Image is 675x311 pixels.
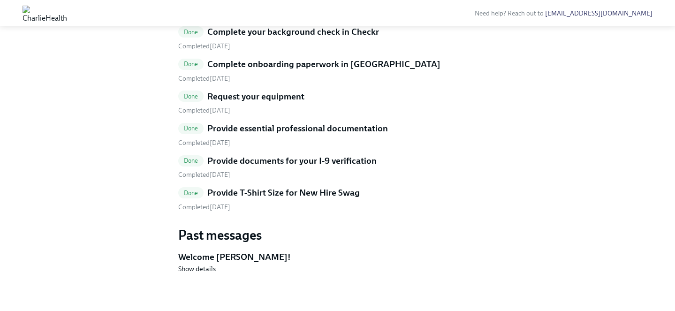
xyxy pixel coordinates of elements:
[207,122,388,135] h5: Provide essential professional documentation
[178,122,497,147] a: DoneProvide essential professional documentation Completed[DATE]
[178,61,204,68] span: Done
[178,58,497,83] a: DoneComplete onboarding paperwork in [GEOGRAPHIC_DATA] Completed[DATE]
[178,157,204,164] span: Done
[178,26,497,51] a: DoneComplete your background check in Checkr Completed[DATE]
[178,91,497,115] a: DoneRequest your equipment Completed[DATE]
[207,91,304,103] h5: Request your equipment
[178,155,497,180] a: DoneProvide documents for your I-9 verification Completed[DATE]
[178,125,204,132] span: Done
[178,75,230,83] span: Tuesday, October 7th 2025, 3:22 pm
[207,26,379,38] h5: Complete your background check in Checkr
[178,190,204,197] span: Done
[545,9,652,17] a: [EMAIL_ADDRESS][DOMAIN_NAME]
[207,155,377,167] h5: Provide documents for your I-9 verification
[207,187,360,199] h5: Provide T-Shirt Size for New Hire Swag
[178,42,230,50] span: Tuesday, October 7th 2025, 3:22 pm
[475,9,652,17] span: Need help? Reach out to
[178,203,230,211] span: Tuesday, October 7th 2025, 3:23 pm
[178,93,204,100] span: Done
[178,264,216,273] button: Show details
[207,58,440,70] h5: Complete onboarding paperwork in [GEOGRAPHIC_DATA]
[178,171,230,179] span: Tuesday, October 7th 2025, 1:04 pm
[178,251,497,263] h5: Welcome [PERSON_NAME]!
[178,187,497,212] a: DoneProvide T-Shirt Size for New Hire Swag Completed[DATE]
[23,6,67,21] img: CharlieHealth
[178,29,204,36] span: Done
[178,106,230,114] span: Tuesday, October 7th 2025, 4:08 pm
[178,227,497,243] h3: Past messages
[178,139,230,147] span: Tuesday, October 7th 2025, 4:08 pm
